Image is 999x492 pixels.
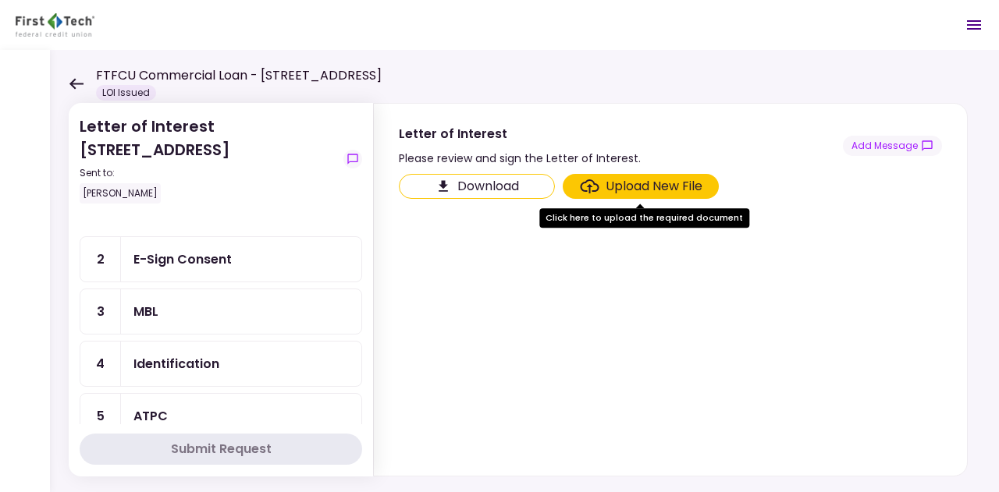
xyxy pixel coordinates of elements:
[373,103,968,476] div: Letter of InterestPlease review and sign the Letter of Interest.show-messagesClick here to downlo...
[96,66,382,85] h1: FTFCU Commercial Loan - [STREET_ADDRESS]
[399,174,555,199] button: Click here to download the document
[171,440,272,458] div: Submit Request
[80,236,362,282] a: 2E-Sign Consent
[80,166,337,180] div: Sent to:
[80,342,121,386] div: 4
[606,177,702,196] div: Upload New File
[80,237,121,281] div: 2
[80,289,121,334] div: 3
[399,149,641,168] div: Please review and sign the Letter of Interest.
[80,341,362,387] a: 4Identification
[843,136,942,156] button: show-messages
[80,394,121,438] div: 5
[80,393,362,439] a: 5ATPC
[955,6,993,44] button: Open menu
[80,183,161,204] div: [PERSON_NAME]
[96,85,156,101] div: LOI Issued
[539,208,749,228] div: Click here to upload the required document
[133,406,168,426] div: ATPC
[343,150,362,168] button: show-messages
[133,302,158,321] div: MBL
[80,115,337,204] div: Letter of Interest [STREET_ADDRESS]
[133,250,232,269] div: E-Sign Consent
[16,13,94,37] img: Partner icon
[80,288,362,334] a: 3MBL
[563,174,719,199] span: Click here to upload the required document
[133,354,219,373] div: Identification
[80,434,362,465] button: Submit Request
[399,124,641,143] div: Letter of Interest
